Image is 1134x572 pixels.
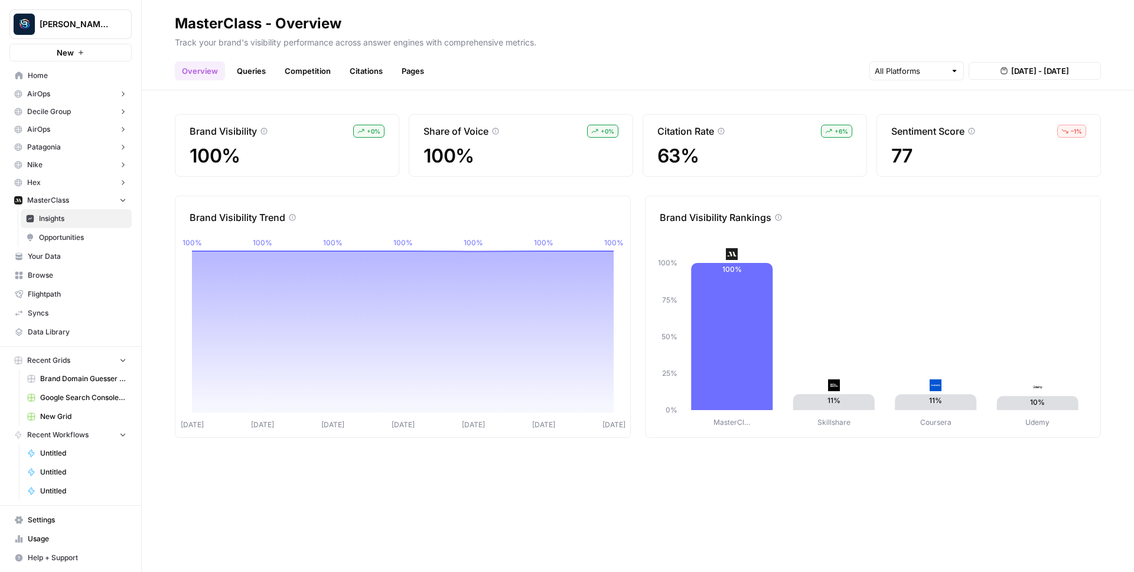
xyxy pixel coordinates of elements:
span: Data Library [28,327,126,337]
a: Brand Domain Guesser QA [22,369,132,388]
span: 100% [190,145,384,167]
a: Competition [278,61,338,80]
button: Hex [9,174,132,191]
button: Patagonia [9,138,132,156]
tspan: 50% [661,332,677,341]
span: Recent Workflows [27,430,89,440]
a: Insights [21,209,132,228]
tspan: [DATE] [321,420,344,429]
span: Syncs [28,308,126,318]
tspan: [DATE] [602,420,625,429]
p: Brand Visibility [190,124,257,138]
a: Untitled [22,463,132,482]
p: Track your brand's visibility performance across answer engines with comprehensive metrics. [175,33,1101,48]
span: Insights [39,213,126,224]
span: Your Data [28,251,126,262]
tspan: 0% [666,405,677,414]
img: 1rmbdh83liigswmnvqyaq31zy2bw [930,379,941,391]
span: Untitled [40,467,126,477]
tspan: Skillshare [817,418,850,427]
button: MasterClass [9,191,132,209]
tspan: Coursera [920,418,951,427]
span: [DATE] - [DATE] [1011,65,1069,77]
span: Home [28,70,126,81]
a: Browse [9,266,132,285]
span: Opportunities [39,232,126,243]
span: Nike [27,160,43,170]
img: p5e259nx48zby9l3smdcjr9hejtl [1032,381,1044,393]
span: Google Search Console - [DOMAIN_NAME] [40,392,126,403]
a: Usage [9,529,132,548]
span: Untitled [40,486,126,496]
tspan: 100% [604,238,624,247]
span: Settings [28,515,126,525]
p: Citation Rate [657,124,714,138]
span: Flightpath [28,289,126,300]
span: Usage [28,534,126,544]
button: Recent Grids [9,352,132,369]
a: Queries [230,61,273,80]
tspan: MasterCl… [713,418,750,427]
button: New [9,44,132,61]
span: AirOps [27,124,50,135]
a: Google Search Console - [DOMAIN_NAME] [22,388,132,407]
span: AirOps [27,89,50,99]
span: + 0 % [367,126,380,136]
tspan: [DATE] [251,420,274,429]
span: New [57,47,74,58]
tspan: 100% [464,238,483,247]
a: Pages [395,61,431,80]
button: Recent Workflows [9,426,132,444]
span: 100% [423,145,618,167]
span: [PERSON_NAME] Personal [40,18,111,30]
img: Berna's Personal Logo [14,14,35,35]
text: 100% [722,265,742,274]
text: 11% [929,396,942,405]
tspan: 100% [658,258,677,267]
a: Flightpath [9,285,132,304]
a: Data Library [9,323,132,342]
a: Syncs [9,304,132,323]
tspan: 100% [253,238,272,247]
text: 11% [827,396,840,405]
a: Untitled [22,482,132,500]
img: m45g04c7stpv9a7fm5gbetvc5vml [726,248,738,260]
span: Browse [28,270,126,281]
tspan: [DATE] [181,420,204,429]
span: Hex [27,177,41,188]
a: Home [9,66,132,85]
tspan: Udemy [1025,418,1050,427]
tspan: 100% [534,238,553,247]
button: [DATE] - [DATE] [969,62,1101,80]
button: Help + Support [9,548,132,567]
tspan: 100% [183,238,202,247]
span: Decile Group [27,106,71,117]
button: AirOps [9,121,132,138]
span: Brand Domain Guesser QA [40,373,126,384]
p: Brand Visibility Trend [190,210,285,225]
span: Patagonia [27,142,61,152]
a: Untitled [22,444,132,463]
tspan: 100% [323,238,343,247]
button: Decile Group [9,103,132,121]
span: MasterClass [27,195,69,206]
a: Opportunities [21,228,132,247]
span: + 0 % [601,126,614,136]
button: Workspace: Berna's Personal [9,9,132,39]
tspan: 25% [662,369,677,378]
span: Help + Support [28,552,126,563]
a: Citations [343,61,390,80]
span: + 6 % [835,126,848,136]
span: 77 [891,145,1086,167]
tspan: [DATE] [462,420,485,429]
span: New Grid [40,411,126,422]
a: Settings [9,511,132,529]
p: Sentiment Score [891,124,964,138]
span: Untitled [40,448,126,459]
tspan: 100% [393,238,413,247]
a: New Grid [22,407,132,426]
img: x0cqewr117ghr3agsku58o5jagsq [828,379,840,391]
button: AirOps [9,85,132,103]
a: Your Data [9,247,132,266]
text: 10% [1030,398,1045,407]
